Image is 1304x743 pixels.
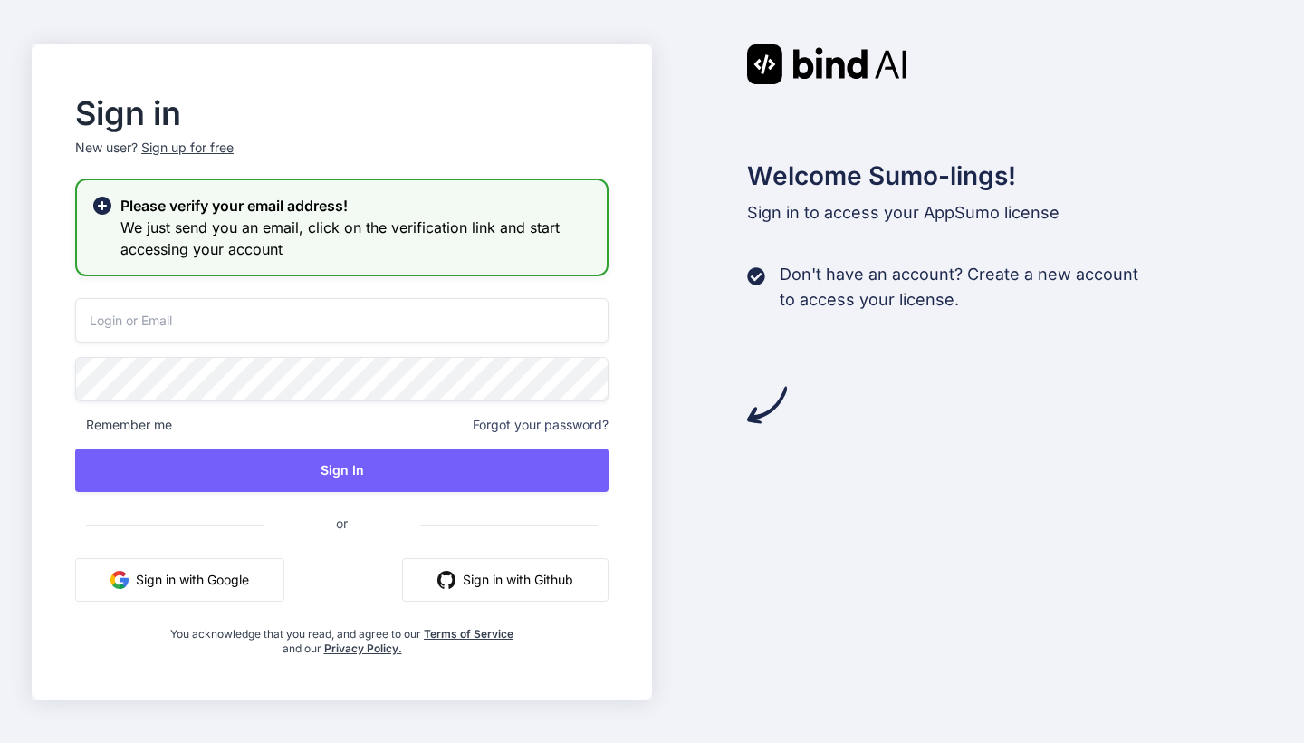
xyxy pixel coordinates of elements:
[402,558,609,602] button: Sign in with Github
[747,385,787,425] img: arrow
[747,44,906,84] img: Bind AI logo
[473,416,609,434] span: Forgot your password?
[75,298,609,343] input: Login or Email
[437,571,455,589] img: github
[747,200,1272,226] p: Sign in to access your AppSumo license
[75,449,609,492] button: Sign In
[747,157,1272,195] h2: Welcome Sumo-lings!
[324,642,402,655] a: Privacy Policy.
[164,616,520,656] div: You acknowledge that you read, and agree to our and our
[75,558,284,602] button: Sign in with Google
[110,571,129,589] img: google
[75,139,609,179] p: New user?
[264,501,420,545] span: or
[424,627,513,641] a: Terms of Service
[75,416,172,434] span: Remember me
[780,262,1138,313] p: Don't have an account? Create a new account to access your license.
[75,99,609,128] h2: Sign in
[120,195,592,217] h2: Please verify your email address!
[120,217,592,260] h3: We just send you an email, click on the verification link and start accessing your account
[141,139,234,157] div: Sign up for free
